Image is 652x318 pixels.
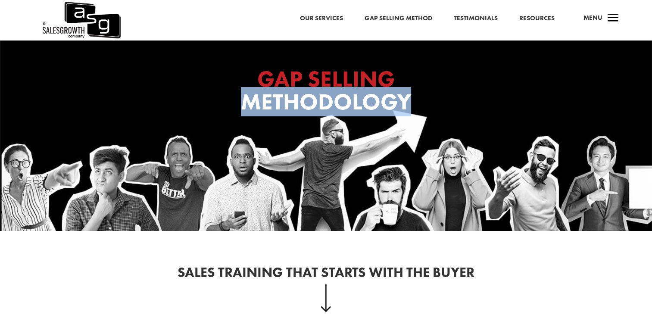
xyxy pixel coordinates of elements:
h1: Methodology [154,68,499,118]
a: Resources [519,13,555,24]
span: GAP SELLING [257,64,395,94]
a: Our Services [300,13,343,24]
h2: Sales Training That Starts With the Buyer [94,266,559,284]
img: down-arrow [321,284,331,312]
a: Gap Selling Method [365,13,432,24]
span: a [605,10,622,27]
span: Menu [583,13,602,22]
a: Testimonials [454,13,498,24]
